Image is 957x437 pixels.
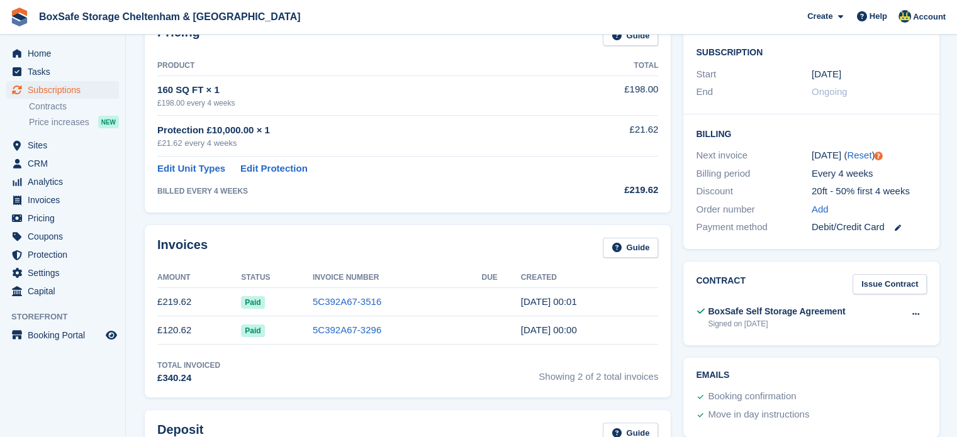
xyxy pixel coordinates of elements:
div: £219.62 [566,183,658,197]
div: Every 4 weeks [812,167,927,181]
div: Booking confirmation [708,389,796,404]
span: Ongoing [812,86,848,97]
span: Pricing [28,209,103,227]
span: Create [807,10,832,23]
a: Add [812,202,829,217]
div: 20ft - 50% first 4 weeks [812,184,927,199]
div: Order number [696,202,812,217]
div: Signed on [DATE] [708,318,845,329]
span: Protection [28,246,103,263]
a: BoxSafe Storage Cheltenham & [GEOGRAPHIC_DATA] [34,6,305,27]
span: Paid [241,296,264,309]
span: Home [28,45,103,62]
a: 5C392A67-3296 [313,324,381,335]
span: Capital [28,282,103,300]
div: Total Invoiced [157,360,220,371]
div: Billing period [696,167,812,181]
div: Move in day instructions [708,407,809,423]
span: Coupons [28,228,103,245]
td: £21.62 [566,116,658,157]
th: Total [566,56,658,76]
span: Storefront [11,311,125,323]
a: menu [6,228,119,245]
a: menu [6,326,119,344]
h2: Emails [696,370,927,380]
a: menu [6,282,119,300]
th: Product [157,56,566,76]
a: Issue Contract [853,274,927,295]
h2: Billing [696,127,927,140]
th: Status [241,268,313,288]
span: Help [870,10,887,23]
h2: Subscription [696,45,927,58]
th: Due [481,268,520,288]
div: [DATE] ( ) [812,148,927,163]
span: CRM [28,155,103,172]
a: menu [6,45,119,62]
a: menu [6,246,119,263]
span: Sites [28,136,103,154]
span: Analytics [28,173,103,191]
a: menu [6,173,119,191]
td: £219.62 [157,288,241,316]
a: Contracts [29,101,119,113]
div: BILLED EVERY 4 WEEKS [157,185,566,197]
span: Showing 2 of 2 total invoices [539,360,658,385]
div: Payment method [696,220,812,235]
div: Tooltip anchor [873,150,884,162]
a: menu [6,63,119,80]
a: menu [6,81,119,99]
time: 2025-08-25 23:01:24 UTC [521,296,577,307]
a: menu [6,209,119,227]
h2: Invoices [157,238,208,258]
a: Edit Unit Types [157,162,225,176]
time: 2025-07-28 23:00:00 UTC [812,67,841,82]
span: Tasks [28,63,103,80]
a: menu [6,155,119,172]
div: Next invoice [696,148,812,163]
a: Guide [603,238,658,258]
a: menu [6,136,119,154]
a: Price increases NEW [29,115,119,129]
a: Preview store [104,328,119,343]
th: Created [521,268,659,288]
th: Invoice Number [313,268,482,288]
span: Settings [28,264,103,282]
span: Paid [241,324,264,337]
span: Account [913,11,946,23]
div: Debit/Credit Card [812,220,927,235]
div: £340.24 [157,371,220,385]
div: End [696,85,812,99]
td: £198.00 [566,75,658,115]
span: Subscriptions [28,81,103,99]
img: Kim Virabi [898,10,911,23]
td: £120.62 [157,316,241,345]
a: Reset [847,150,871,160]
a: Edit Protection [240,162,308,176]
span: Booking Portal [28,326,103,344]
div: Discount [696,184,812,199]
div: NEW [98,116,119,128]
a: menu [6,264,119,282]
img: stora-icon-8386f47178a22dfd0bd8f6a31ec36ba5ce8667c1dd55bd0f319d3a0aa187defe.svg [10,8,29,26]
div: BoxSafe Self Storage Agreement [708,305,845,318]
span: Invoices [28,191,103,209]
th: Amount [157,268,241,288]
div: Protection £10,000.00 × 1 [157,123,566,138]
div: Start [696,67,812,82]
a: Guide [603,25,658,46]
div: £198.00 every 4 weeks [157,97,566,109]
a: 5C392A67-3516 [313,296,381,307]
div: 160 SQ FT × 1 [157,83,566,97]
span: Price increases [29,116,89,128]
time: 2025-07-28 23:00:24 UTC [521,324,577,335]
div: £21.62 every 4 weeks [157,137,566,150]
h2: Contract [696,274,746,295]
a: menu [6,191,119,209]
h2: Pricing [157,25,200,46]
